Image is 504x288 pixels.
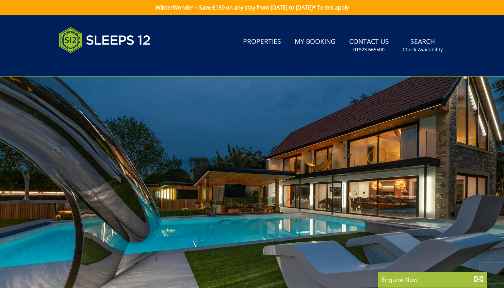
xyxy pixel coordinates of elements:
img: Sleeps 12 [59,23,151,57]
small: 01823 665500 [353,46,385,53]
a: Properties [240,34,284,50]
iframe: Customer reviews powered by Trustpilot [55,61,127,67]
a: My Booking [292,34,338,50]
p: Enquire Now [381,275,484,284]
small: Check Availability [403,46,443,53]
a: Contact Us01823 665500 [346,34,392,56]
a: SearchCheck Availability [400,34,445,56]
